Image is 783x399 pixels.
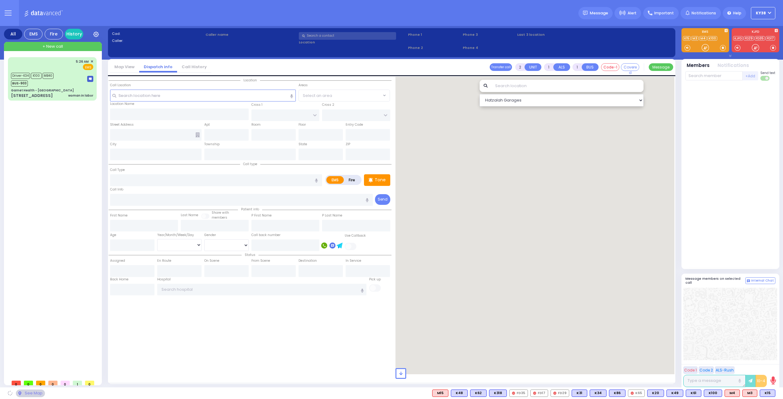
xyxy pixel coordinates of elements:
button: Covered [621,63,639,71]
span: Phone 4 [463,45,515,50]
div: BLS [666,390,683,397]
span: 0 [85,381,94,385]
span: BUS-903 [11,80,28,87]
label: ZIP [346,142,350,147]
img: red-radio-icon.svg [533,392,536,395]
div: ALS [742,390,757,397]
div: FD17 [530,390,548,397]
span: Help [733,10,741,16]
a: History [65,29,83,39]
label: Cross 1 [251,102,262,107]
div: M15 [432,390,448,397]
label: EMS [681,30,729,35]
div: K34 [590,390,607,397]
label: Fire [343,176,361,184]
label: KJFD [732,30,779,35]
label: Street Address [110,122,134,127]
span: Select an area [303,93,332,99]
label: P Last Name [322,213,342,218]
label: Call Info [110,187,123,192]
button: Members [687,62,710,69]
span: MB40 [43,73,54,79]
span: K100 [31,73,42,79]
div: K86 [609,390,625,397]
button: Send [375,194,390,205]
div: FD29 [551,390,569,397]
div: EMS [24,29,43,39]
span: + New call [43,43,63,50]
span: Patient info [238,207,262,212]
a: K100 [707,36,717,41]
div: M4 [725,390,740,397]
label: In Service [346,258,361,263]
label: Destination [299,258,317,263]
p: Tone [375,177,386,183]
input: Search a contact [299,32,396,40]
label: Entry Code [346,122,363,127]
div: K100 [704,390,722,397]
label: Apt [204,122,210,127]
button: UNIT [525,63,541,71]
span: Send text [760,71,775,75]
div: K20 [647,390,664,397]
label: Pick up [369,277,381,282]
label: EMS [326,176,344,184]
div: BLS [489,390,507,397]
div: Garnet Health - [GEOGRAPHIC_DATA] [11,88,74,93]
label: Room [251,122,261,127]
label: First Name [110,213,128,218]
button: Code 2 [699,366,714,374]
div: K318 [489,390,507,397]
label: Hospital [157,277,171,282]
span: ✕ [91,59,93,64]
span: 5:26 AM [76,59,89,64]
a: FD29 [744,36,754,41]
h5: Message members on selected call [685,277,745,285]
div: K65 [628,390,645,397]
input: Search location here [110,90,296,101]
img: red-radio-icon.svg [553,392,556,395]
label: State [299,142,307,147]
label: Call back number [251,233,280,238]
span: Message [590,10,608,16]
label: Back Home [110,277,128,282]
div: Fire [45,29,63,39]
div: FD35 [509,390,528,397]
label: Cad: [112,31,203,36]
div: K62 [470,390,487,397]
button: KY38 [751,7,775,19]
input: Search hospital [157,284,367,295]
span: Status [242,253,258,257]
button: BUS [582,63,599,71]
div: K49 [666,390,683,397]
button: Internal Chat [745,277,775,284]
img: message.svg [583,11,588,15]
label: Assigned [110,258,125,263]
label: Call Location [110,83,131,88]
div: BLS [704,390,722,397]
div: woman in labor [68,93,93,98]
label: Caller: [112,38,203,43]
label: Use Callback [345,233,366,238]
label: On Scene [204,258,219,263]
input: Search member [685,71,743,80]
img: comment-alt.png [747,279,750,283]
a: M4 [699,36,707,41]
img: red-radio-icon.svg [512,392,515,395]
span: Phone 2 [408,45,461,50]
img: red-radio-icon.svg [631,392,634,395]
span: members [212,215,227,220]
div: See map [16,390,45,397]
small: Share with [212,210,229,215]
label: P First Name [251,213,272,218]
div: K31 [572,390,587,397]
div: ALS [725,390,740,397]
a: KJFD [733,36,743,41]
div: ALS [432,390,448,397]
span: Call type [240,162,260,166]
label: Last 3 location [517,32,594,37]
button: ALS-Rush [715,366,735,374]
div: BLS [760,390,775,397]
span: Phone 1 [408,32,461,37]
button: Code 1 [683,366,698,374]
